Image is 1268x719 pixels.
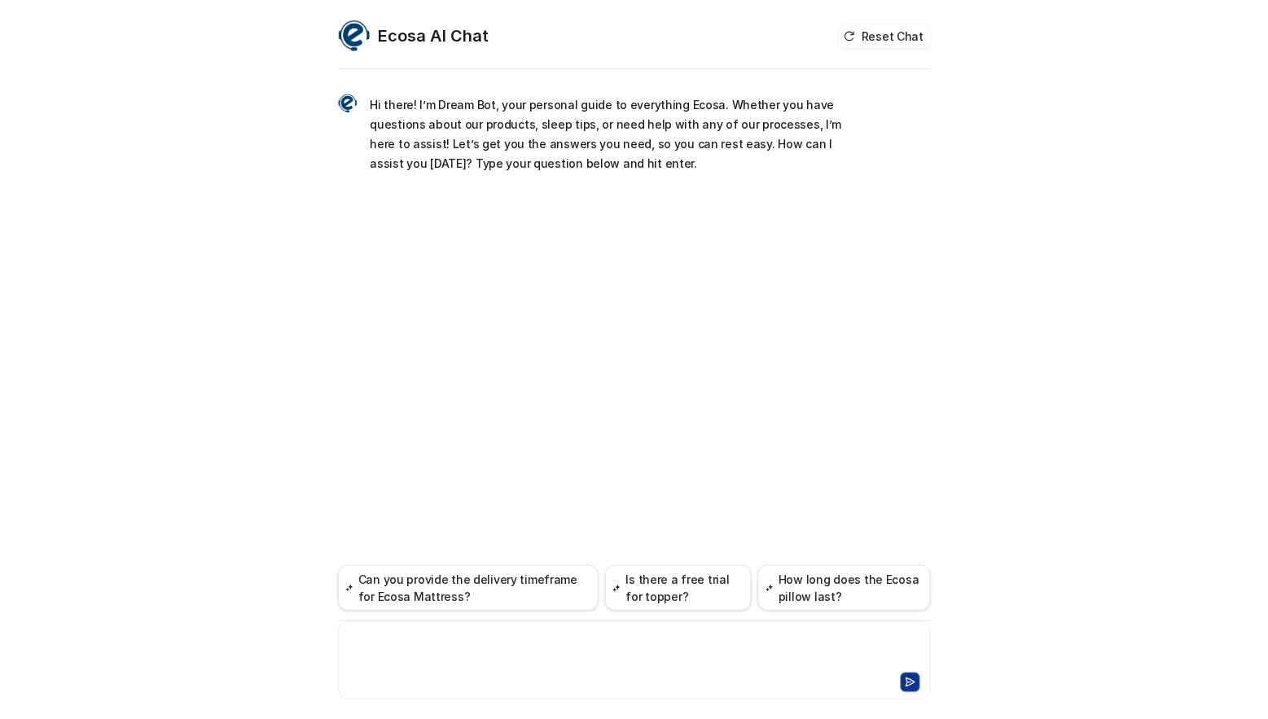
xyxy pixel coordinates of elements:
[379,24,489,47] h2: Ecosa AI Chat
[338,20,371,52] img: Widget
[758,565,931,611] button: How long does the Ecosa pillow last?
[371,95,847,173] p: Hi there! I’m Dream Bot, your personal guide to everything Ecosa. Whether you have questions abou...
[605,565,751,611] button: Is there a free trial for topper?
[839,24,930,48] button: Reset Chat
[338,565,599,611] button: Can you provide the delivery timeframe for Ecosa Mattress?
[338,94,358,113] img: Widget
